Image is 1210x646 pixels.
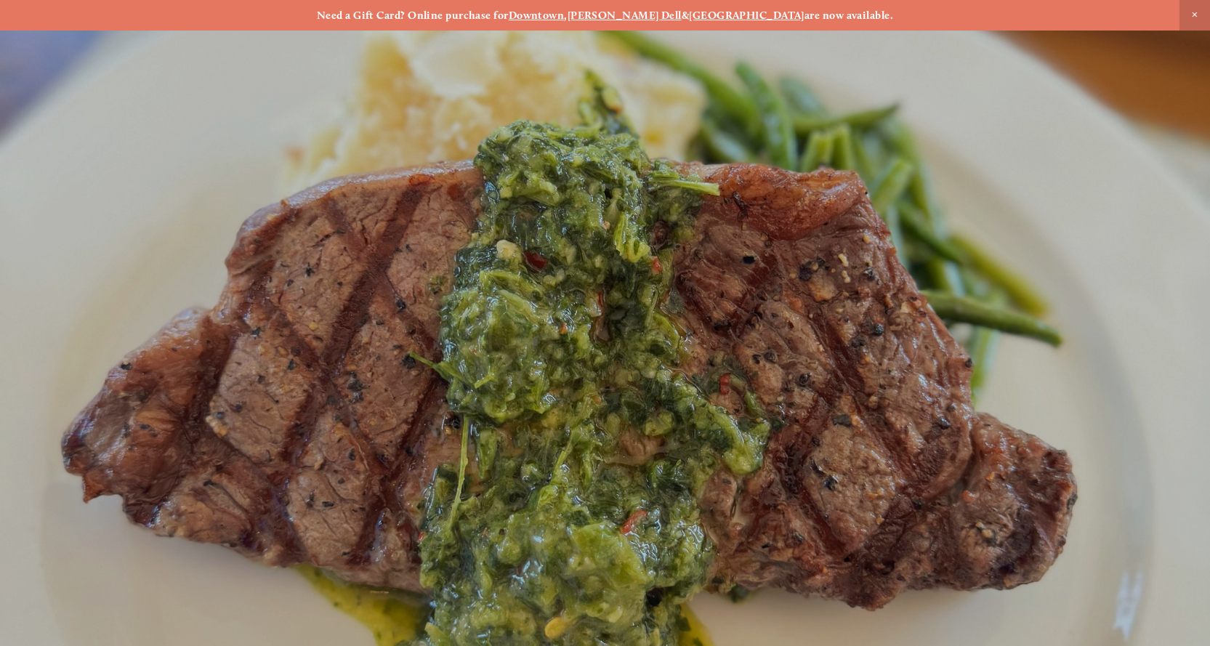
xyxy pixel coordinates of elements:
[682,9,689,22] strong: &
[564,9,567,22] strong: ,
[804,9,893,22] strong: are now available.
[689,9,804,22] a: [GEOGRAPHIC_DATA]
[509,9,565,22] a: Downtown
[568,9,682,22] a: [PERSON_NAME] Dell
[317,9,509,22] strong: Need a Gift Card? Online purchase for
